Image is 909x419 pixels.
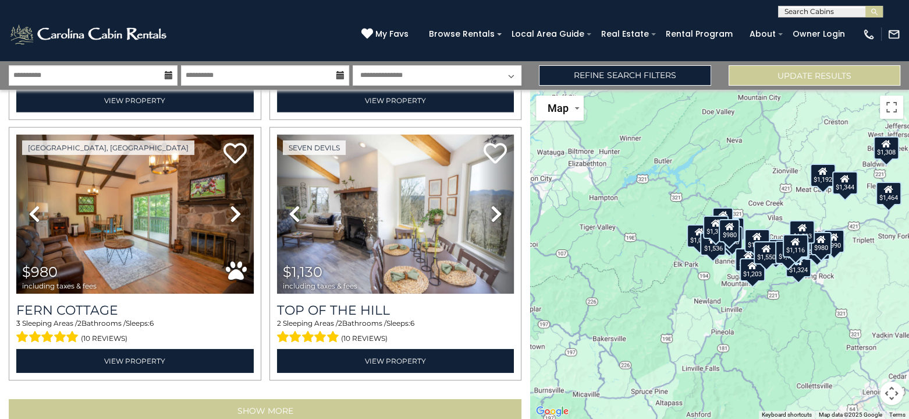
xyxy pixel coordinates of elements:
[341,331,388,346] span: (10 reviews)
[81,331,127,346] span: (10 reviews)
[277,135,514,294] img: thumbnail_163272883.jpeg
[832,171,857,194] div: $1,344
[16,89,254,112] a: View Property
[338,319,342,328] span: 2
[789,220,815,244] div: $1,583
[283,140,346,155] a: Seven Devils
[410,319,414,328] span: 6
[716,227,742,250] div: $1,063
[22,140,194,155] a: [GEOGRAPHIC_DATA], [GEOGRAPHIC_DATA]
[823,230,844,253] div: $990
[22,263,58,280] span: $980
[77,319,81,328] span: 2
[150,319,154,328] span: 6
[721,226,742,249] div: $758
[484,142,507,167] a: Add to favorites
[876,181,901,205] div: $1,464
[889,411,906,418] a: Terms (opens in new tab)
[712,207,733,230] div: $965
[533,404,571,419] a: Open this area in Google Maps (opens a new window)
[277,349,514,373] a: View Property
[880,96,903,119] button: Toggle fullscreen view
[223,142,247,167] a: Add to favorites
[16,319,20,328] span: 3
[819,411,882,418] span: Map data ©2025 Google
[595,25,655,43] a: Real Estate
[22,282,97,290] span: including taxes & fees
[740,258,765,281] div: $1,203
[762,411,812,419] button: Keyboard shortcuts
[277,318,514,346] div: Sleeping Areas / Bathrooms / Sleeps:
[16,318,254,346] div: Sleeping Areas / Bathrooms / Sleeps:
[874,136,899,160] div: $1,308
[787,25,851,43] a: Owner Login
[375,28,409,40] span: My Favs
[809,163,835,186] div: $1,192
[804,236,830,259] div: $1,769
[703,216,729,239] div: $1,315
[783,234,808,258] div: $1,116
[533,404,571,419] img: Google
[810,232,831,255] div: $980
[16,135,254,294] img: thumbnail_163276232.jpeg
[548,102,569,114] span: Map
[729,65,900,86] button: Update Results
[283,263,322,280] span: $1,130
[862,28,875,41] img: phone-regular-white.png
[700,233,726,256] div: $1,536
[686,224,712,247] div: $1,065
[719,219,740,242] div: $980
[887,28,900,41] img: mail-regular-white.png
[735,248,761,272] div: $1,130
[16,302,254,318] a: Fern Cottage
[277,319,281,328] span: 2
[361,28,411,41] a: My Favs
[775,240,801,263] div: $1,152
[744,229,769,252] div: $1,823
[753,241,779,264] div: $1,550
[783,235,809,259] div: $1,008
[880,382,903,405] button: Map camera controls
[785,253,811,277] div: $1,324
[506,25,590,43] a: Local Area Guide
[539,65,711,86] a: Refine Search Filters
[9,23,170,46] img: White-1-2.png
[744,25,782,43] a: About
[763,238,789,262] div: $1,229
[423,25,500,43] a: Browse Rentals
[277,89,514,112] a: View Property
[16,349,254,373] a: View Property
[660,25,738,43] a: Rental Program
[283,282,357,290] span: including taxes & fees
[536,96,584,121] button: Change map style
[277,302,514,318] a: Top Of The Hill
